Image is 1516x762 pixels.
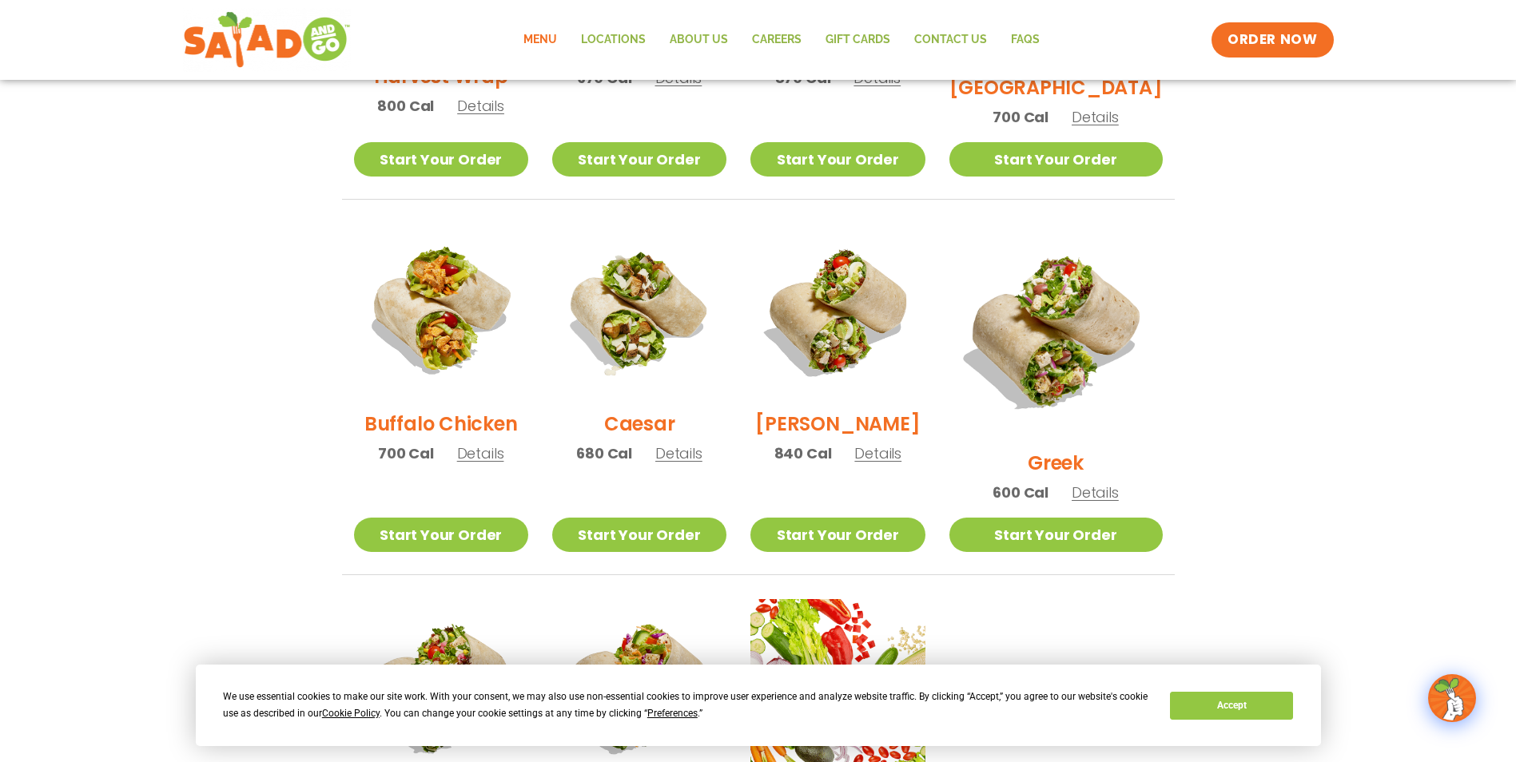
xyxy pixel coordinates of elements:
[740,22,814,58] a: Careers
[1430,676,1474,720] img: wpChatIcon
[993,106,1048,128] span: 700 Cal
[949,142,1163,177] a: Start Your Order
[457,443,504,463] span: Details
[552,518,726,552] a: Start Your Order
[655,443,702,463] span: Details
[647,708,698,719] span: Preferences
[196,665,1321,746] div: Cookie Consent Prompt
[322,708,380,719] span: Cookie Policy
[755,410,920,438] h2: [PERSON_NAME]
[949,224,1163,437] img: Product photo for Greek Wrap
[511,22,569,58] a: Menu
[378,443,434,464] span: 700 Cal
[223,689,1151,722] div: We use essential cookies to make our site work. With your consent, we may also use non-essential ...
[949,73,1163,101] h2: [GEOGRAPHIC_DATA]
[457,96,504,116] span: Details
[183,8,352,72] img: new-SAG-logo-768×292
[1072,107,1119,127] span: Details
[377,95,434,117] span: 800 Cal
[552,142,726,177] a: Start Your Order
[854,443,901,463] span: Details
[364,410,517,438] h2: Buffalo Chicken
[354,142,528,177] a: Start Your Order
[569,22,658,58] a: Locations
[1170,692,1293,720] button: Accept
[814,22,902,58] a: GIFT CARDS
[1212,22,1333,58] a: ORDER NOW
[774,443,832,464] span: 840 Cal
[999,22,1052,58] a: FAQs
[902,22,999,58] a: Contact Us
[949,518,1163,552] a: Start Your Order
[552,224,726,398] img: Product photo for Caesar Wrap
[993,482,1048,503] span: 600 Cal
[658,22,740,58] a: About Us
[750,518,925,552] a: Start Your Order
[750,224,925,398] img: Product photo for Cobb Wrap
[1072,482,1119,502] span: Details
[604,410,675,438] h2: Caesar
[354,518,528,552] a: Start Your Order
[354,224,528,398] img: Product photo for Buffalo Chicken Wrap
[1228,30,1317,50] span: ORDER NOW
[576,443,632,464] span: 680 Cal
[750,142,925,177] a: Start Your Order
[1028,449,1084,477] h2: Greek
[511,22,1052,58] nav: Menu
